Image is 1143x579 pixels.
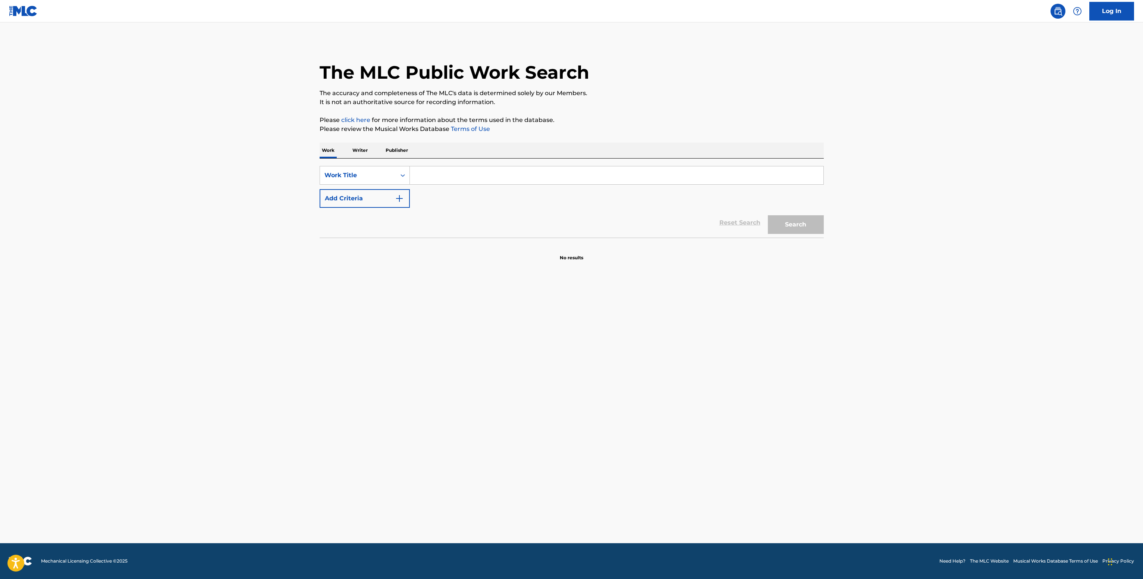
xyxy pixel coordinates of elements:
span: Mechanical Licensing Collective © 2025 [41,558,128,564]
div: Help [1070,4,1085,19]
a: Log In [1089,2,1134,21]
a: The MLC Website [970,558,1009,564]
button: Add Criteria [320,189,410,208]
img: help [1073,7,1082,16]
p: Publisher [383,143,410,158]
img: 9d2ae6d4665cec9f34b9.svg [395,194,404,203]
p: Please for more information about the terms used in the database. [320,116,824,125]
iframe: Chat Widget [1106,543,1143,579]
a: Public Search [1051,4,1065,19]
div: Work Title [324,171,392,180]
h1: The MLC Public Work Search [320,61,589,84]
div: Drag [1108,551,1112,573]
a: Privacy Policy [1102,558,1134,564]
form: Search Form [320,166,824,238]
p: The accuracy and completeness of The MLC's data is determined solely by our Members. [320,89,824,98]
img: logo [9,557,32,566]
img: MLC Logo [9,6,38,16]
p: Please review the Musical Works Database [320,125,824,134]
img: search [1053,7,1062,16]
p: It is not an authoritative source for recording information. [320,98,824,107]
a: Need Help? [939,558,965,564]
a: click here [341,116,370,123]
p: Work [320,143,337,158]
a: Musical Works Database Terms of Use [1013,558,1098,564]
p: Writer [350,143,370,158]
a: Terms of Use [449,125,490,132]
p: No results [560,245,583,261]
